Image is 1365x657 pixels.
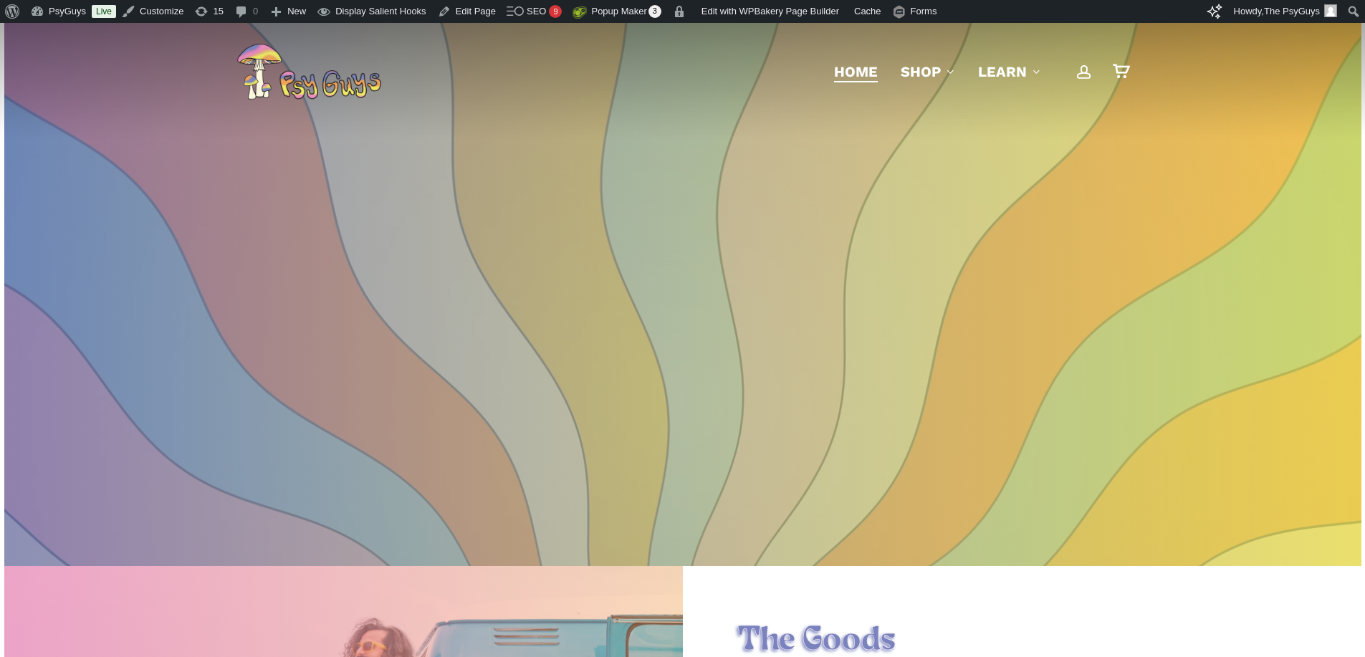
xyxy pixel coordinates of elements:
span: Shop [901,63,941,80]
a: Shop [901,62,955,82]
span: The PsyGuys [1264,6,1320,16]
a: Learn [978,62,1041,82]
a: Home [834,62,878,82]
span: Learn [978,63,1027,80]
span: Home [834,63,878,80]
a: Live [92,5,116,18]
nav: Main Menu [823,23,1129,120]
span: 3 [648,5,661,18]
img: PsyGuys [236,43,381,100]
img: Avatar photo [1324,4,1337,17]
div: 9 [549,5,562,18]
